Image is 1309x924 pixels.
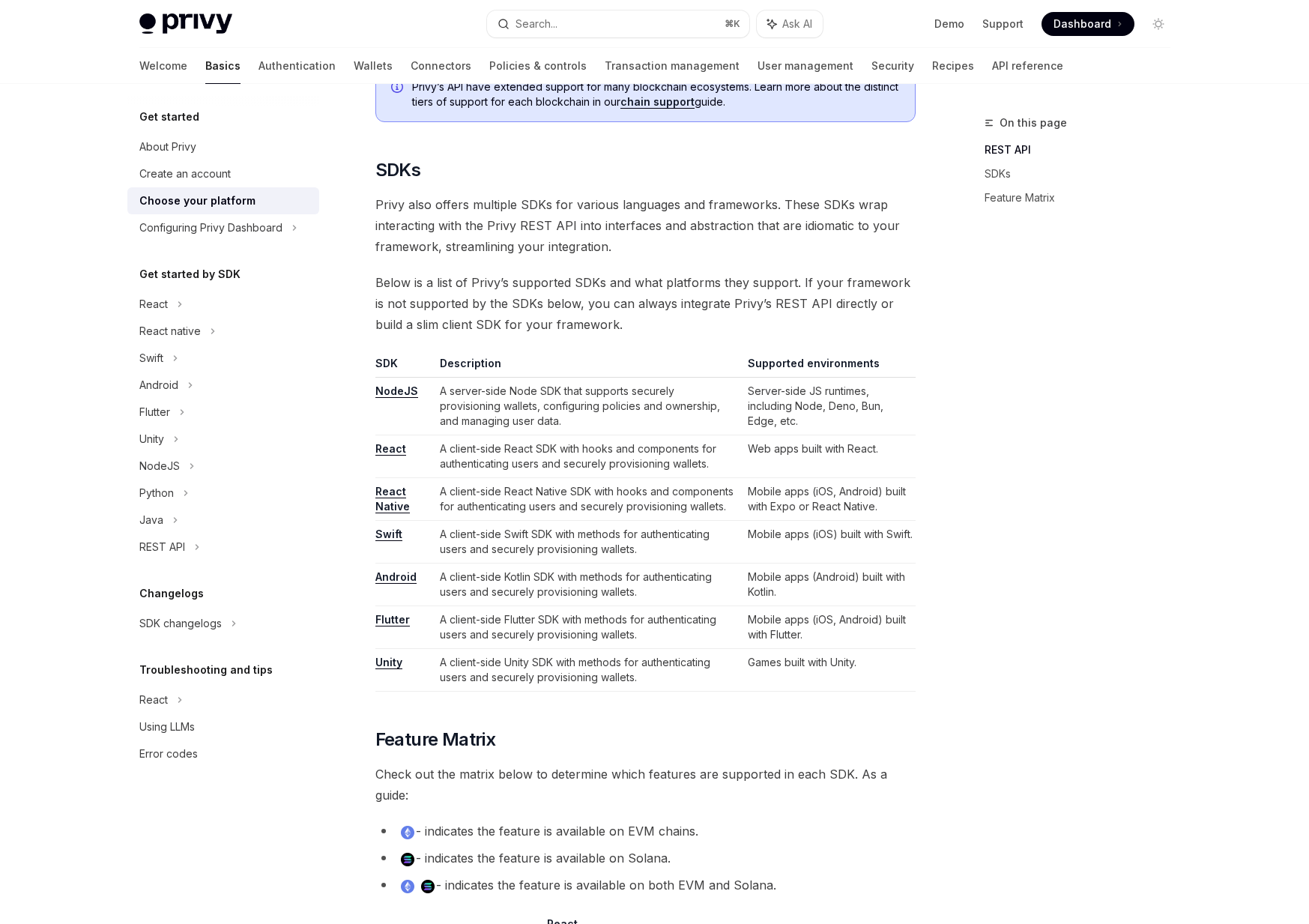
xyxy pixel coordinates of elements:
[375,442,406,456] a: React
[375,194,916,257] span: Privy also offers multiple SDKs for various languages and frameworks. These SDKs wrap interacting...
[139,511,163,529] div: Java
[127,133,319,160] a: About Privy
[742,356,916,378] th: Supported environments
[139,322,201,340] div: React native
[605,48,740,84] a: Transaction management
[139,138,196,156] div: About Privy
[375,656,402,669] a: Unity
[985,186,1182,210] a: Feature Matrix
[139,430,164,448] div: Unity
[487,10,749,37] button: Search...⌘K
[758,48,853,84] a: User management
[375,875,916,896] li: - indicates the feature is available on both EVM and Solana.
[412,79,900,109] span: Privy’s API have extended support for many blockchain ecosystems. Learn more about the distinct t...
[391,81,406,96] svg: Info
[1146,12,1170,36] button: Toggle dark mode
[139,691,168,709] div: React
[411,48,471,84] a: Connectors
[127,187,319,214] a: Choose your platform
[375,384,418,398] a: NodeJS
[139,585,204,603] h5: Changelogs
[742,606,916,649] td: Mobile apps (iOS, Android) built with Flutter.
[139,376,178,394] div: Android
[742,564,916,606] td: Mobile apps (Android) built with Kotlin.
[401,853,414,866] img: solana.png
[934,16,964,31] a: Demo
[375,570,417,584] a: Android
[871,48,914,84] a: Security
[421,880,435,893] img: solana.png
[434,478,741,521] td: A client-side React Native SDK with hooks and components for authenticating users and securely pr...
[375,356,434,378] th: SDK
[139,484,174,502] div: Python
[139,13,232,34] img: light logo
[375,848,916,869] li: - indicates the feature is available on Solana.
[742,521,916,564] td: Mobile apps (iOS) built with Swift.
[725,18,740,30] span: ⌘ K
[139,718,195,736] div: Using LLMs
[375,528,402,541] a: Swift
[782,16,812,31] span: Ask AI
[139,457,180,475] div: NodeJS
[932,48,974,84] a: Recipes
[139,403,170,421] div: Flutter
[139,219,282,237] div: Configuring Privy Dashboard
[401,826,414,839] img: ethereum.png
[434,378,741,435] td: A server-side Node SDK that supports securely provisioning wallets, configuring policies and owne...
[742,649,916,692] td: Games built with Unity.
[1000,114,1067,132] span: On this page
[982,16,1024,31] a: Support
[139,48,187,84] a: Welcome
[139,108,199,126] h5: Get started
[139,538,185,556] div: REST API
[127,160,319,187] a: Create an account
[434,564,741,606] td: A client-side Kotlin SDK with methods for authenticating users and securely provisioning wallets.
[354,48,393,84] a: Wallets
[375,821,916,842] li: - indicates the feature is available on EVM chains.
[139,165,231,183] div: Create an account
[1042,12,1134,36] a: Dashboard
[139,349,163,367] div: Swift
[259,48,336,84] a: Authentication
[434,356,741,378] th: Description
[139,745,198,763] div: Error codes
[992,48,1063,84] a: API reference
[205,48,241,84] a: Basics
[139,192,256,210] div: Choose your platform
[139,615,222,632] div: SDK changelogs
[516,15,557,33] div: Search...
[139,295,168,313] div: React
[742,478,916,521] td: Mobile apps (iOS, Android) built with Expo or React Native.
[375,158,421,182] span: SDKs
[375,272,916,335] span: Below is a list of Privy’s supported SDKs and what platforms they support. If your framework is n...
[489,48,587,84] a: Policies & controls
[620,95,695,109] a: chain support
[127,713,319,740] a: Using LLMs
[139,661,273,679] h5: Troubleshooting and tips
[434,521,741,564] td: A client-side Swift SDK with methods for authenticating users and securely provisioning wallets.
[742,435,916,478] td: Web apps built with React.
[742,378,916,435] td: Server-side JS runtimes, including Node, Deno, Bun, Edge, etc.
[985,138,1182,162] a: REST API
[434,606,741,649] td: A client-side Flutter SDK with methods for authenticating users and securely provisioning wallets.
[139,265,241,283] h5: Get started by SDK
[985,162,1182,186] a: SDKs
[434,649,741,692] td: A client-side Unity SDK with methods for authenticating users and securely provisioning wallets.
[375,728,496,752] span: Feature Matrix
[434,435,741,478] td: A client-side React SDK with hooks and components for authenticating users and securely provision...
[401,880,414,893] img: ethereum.png
[375,764,916,806] span: Check out the matrix below to determine which features are supported in each SDK. As a guide:
[757,10,823,37] button: Ask AI
[375,613,410,626] a: Flutter
[375,485,410,513] a: React Native
[1053,16,1111,31] span: Dashboard
[127,740,319,767] a: Error codes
